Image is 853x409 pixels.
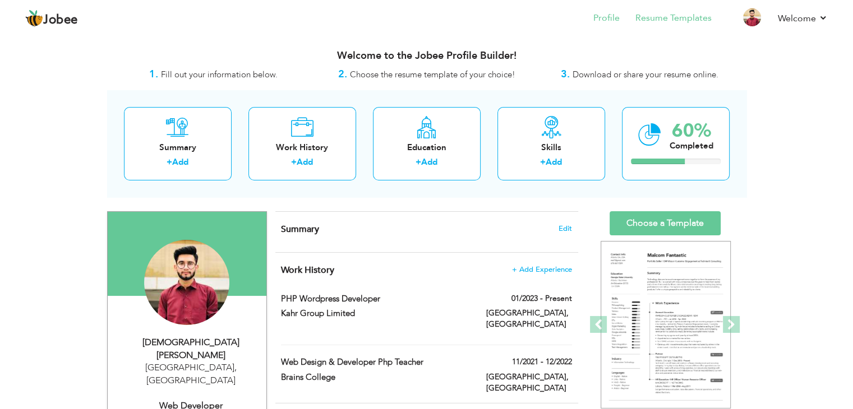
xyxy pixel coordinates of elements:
[559,225,572,233] span: Edit
[116,336,266,362] div: [DEMOGRAPHIC_DATA][PERSON_NAME]
[297,156,313,168] a: Add
[149,67,158,81] strong: 1.
[281,356,469,368] label: Web Design & Developer php Teacher
[561,67,570,81] strong: 3.
[743,8,761,26] img: Profile Img
[546,156,562,168] a: Add
[486,371,572,394] label: [GEOGRAPHIC_DATA], [GEOGRAPHIC_DATA]
[161,69,278,80] span: Fill out your information below.
[610,211,721,235] a: Choose a Template
[416,156,421,168] label: +
[167,156,172,168] label: +
[133,142,223,154] div: Summary
[670,122,713,140] div: 60%
[107,50,746,62] h3: Welcome to the Jobee Profile Builder!
[291,156,297,168] label: +
[382,142,472,154] div: Education
[593,12,620,25] a: Profile
[144,240,229,325] img: Muhammad Usama
[338,67,347,81] strong: 2.
[512,356,572,368] label: 11/2021 - 12/2022
[511,293,572,304] label: 01/2023 - Present
[281,371,469,383] label: Brains College
[116,361,266,387] div: [GEOGRAPHIC_DATA] [GEOGRAPHIC_DATA]
[25,10,78,27] a: Jobee
[25,10,43,27] img: jobee.io
[281,264,571,276] h4: This helps to show the companies you have worked for.
[670,140,713,152] div: Completed
[421,156,437,168] a: Add
[257,142,347,154] div: Work History
[486,308,572,330] label: [GEOGRAPHIC_DATA], [GEOGRAPHIC_DATA]
[778,12,828,25] a: Welcome
[281,264,334,276] span: Work History
[234,361,237,374] span: ,
[281,293,469,305] label: PHP Wordpress Developer
[512,266,572,273] span: + Add Experience
[506,142,596,154] div: Skills
[281,224,571,235] h4: Adding a summary is a quick and easy way to highlight your experience and interests.
[635,12,712,25] a: Resume Templates
[540,156,546,168] label: +
[350,69,515,80] span: Choose the resume template of your choice!
[172,156,188,168] a: Add
[43,14,78,26] span: Jobee
[573,69,718,80] span: Download or share your resume online.
[281,308,469,319] label: Kahr Group Limited
[281,223,319,235] span: Summary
